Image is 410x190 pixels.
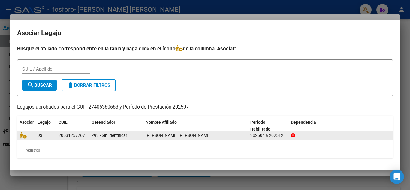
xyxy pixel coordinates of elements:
datatable-header-cell: CUIL [56,116,89,136]
datatable-header-cell: Nombre Afiliado [143,116,248,136]
datatable-header-cell: Legajo [35,116,56,136]
span: CUIL [59,120,68,125]
div: 202504 a 202512 [250,132,286,139]
datatable-header-cell: Asociar [17,116,35,136]
datatable-header-cell: Periodo Habilitado [248,116,288,136]
span: Z99 - Sin Identificar [92,133,127,138]
span: Borrar Filtros [67,83,110,88]
span: Buscar [27,83,52,88]
span: Asociar [20,120,34,125]
button: Borrar Filtros [62,79,116,91]
span: Periodo Habilitado [250,120,270,131]
span: Gerenciador [92,120,115,125]
div: 1 registros [17,143,393,158]
div: Open Intercom Messenger [390,170,404,184]
span: 93 [38,133,42,138]
datatable-header-cell: Gerenciador [89,116,143,136]
span: Nombre Afiliado [146,120,177,125]
div: 20531257767 [59,132,85,139]
datatable-header-cell: Dependencia [288,116,393,136]
span: Dependencia [291,120,316,125]
p: Legajos aprobados para el CUIT 27406380683 y Período de Prestación 202507 [17,104,393,111]
h2: Asociar Legajo [17,27,393,39]
h4: Busque el afiliado correspondiente en la tabla y haga click en el ícono de la columna "Asociar". [17,45,393,53]
span: GARCIA ARNALDO FARID AGUSTIN [146,133,211,138]
button: Buscar [22,80,57,91]
span: Legajo [38,120,51,125]
mat-icon: search [27,81,34,89]
mat-icon: delete [67,81,74,89]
